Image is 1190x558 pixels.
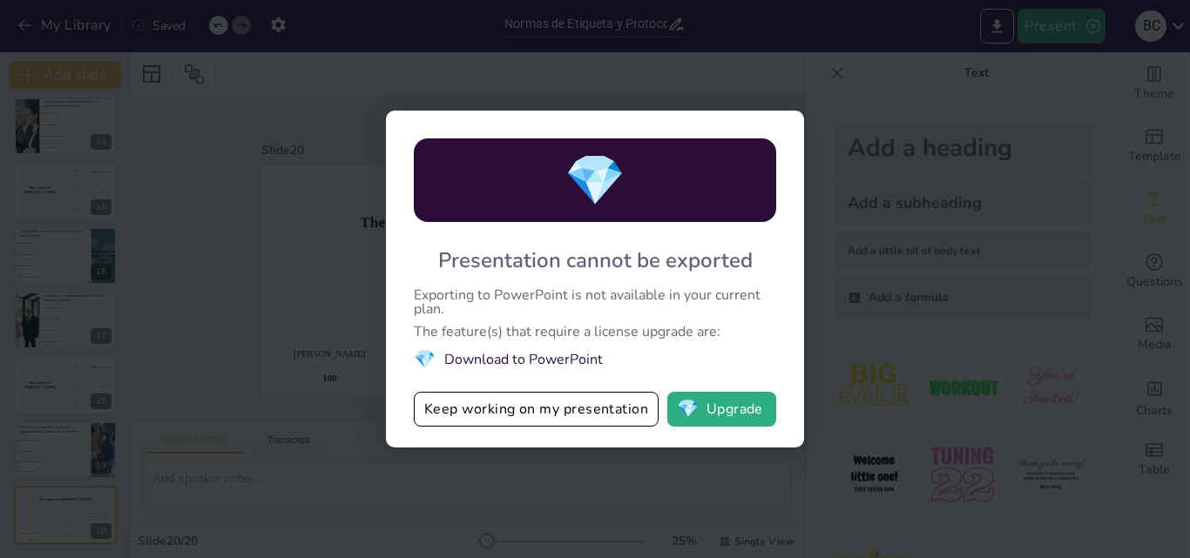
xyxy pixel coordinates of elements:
[565,147,625,214] span: diamond
[414,347,436,371] span: diamond
[414,392,659,427] button: Keep working on my presentation
[667,392,776,427] button: diamondUpgrade
[677,400,699,418] span: diamond
[414,288,776,316] div: Exporting to PowerPoint is not available in your current plan.
[414,347,776,371] li: Download to PowerPoint
[414,325,776,339] div: The feature(s) that require a license upgrade are:
[438,246,753,274] div: Presentation cannot be exported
